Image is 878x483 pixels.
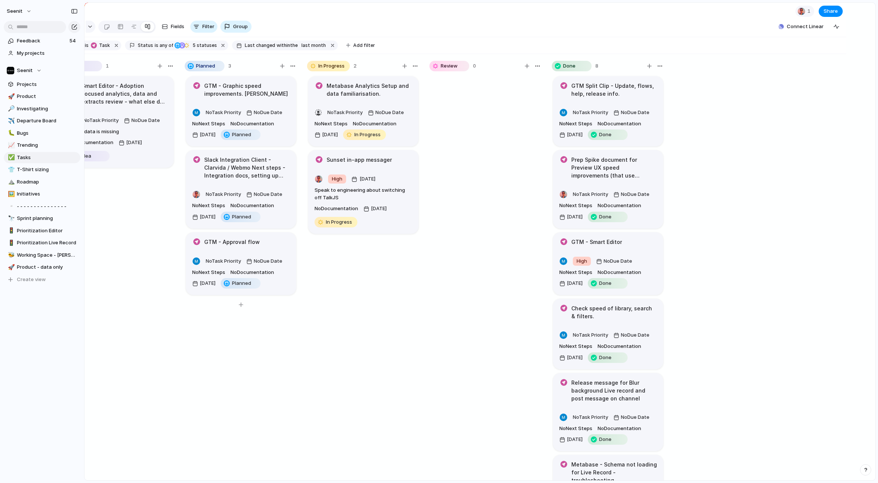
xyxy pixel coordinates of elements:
[594,255,634,267] button: NoDue Date
[4,140,80,151] div: 📈Trending
[8,166,13,174] div: 👕
[17,251,78,259] span: Working Space - [PERSON_NAME]
[553,373,663,451] div: Release message for Blur background Live record and post message on channelNoTask PriorityNoDue D...
[186,232,296,295] div: GTM - Approval flowNoTask PriorityNoDue DateNoNext StepsNoDocumentation[DATE]Planned
[232,280,251,287] span: Planned
[228,62,231,70] span: 3
[153,41,175,50] button: isany of
[81,152,91,160] span: Idea
[245,42,275,49] span: Last changed
[315,205,358,212] span: No Documentation
[598,120,641,128] span: No Documentation
[375,109,404,116] span: No Due Date
[4,201,80,212] a: ▫️- - - - - - - - - - - - - - -
[342,40,380,51] button: Add filter
[68,150,111,162] button: Idea
[573,332,608,338] span: No Task Priority
[327,156,392,164] h1: Sunset in-app messager
[611,188,651,200] button: NoDue Date
[233,23,248,30] span: Group
[611,411,651,423] button: NoDue Date
[598,269,641,276] span: No Documentation
[70,139,113,146] span: No Documentation
[598,202,641,209] span: No Documentation
[4,225,80,236] a: 🚦Prioritization Editor
[17,105,78,113] span: Investigating
[4,152,80,163] div: ✅Tasks
[371,205,387,212] span: [DATE]
[567,436,583,443] span: [DATE]
[7,251,14,259] button: 🐝
[441,62,458,70] span: Review
[275,41,299,50] button: withinthe
[599,354,611,361] span: Done
[571,329,610,341] button: NoTask Priority
[192,269,225,276] span: No Next Steps
[313,216,359,228] button: In Progress
[8,92,13,101] div: 🚀
[196,62,215,70] span: Planned
[586,211,630,223] button: Done
[7,105,14,113] button: 🔎
[308,150,419,234] div: Sunset in-app messagerHigh[DATE]Speak to engineering about switching off TalkJSNoDocumentation[DA...
[308,76,419,147] div: Metabase Analytics Setup and data familiarisation.NoTask PriorityNoDue DateNoNext StepsNoDocument...
[571,304,657,320] h1: Check speed of library, search & filters.
[332,175,342,183] span: High
[190,277,217,289] button: [DATE]
[557,433,584,445] button: [DATE]
[7,215,14,222] button: 🔭
[219,277,262,289] button: Planned
[17,263,78,271] span: Product - data only
[8,214,13,223] div: 🔭
[230,202,274,209] span: No Documentation
[7,190,14,198] button: 🖼️
[586,129,630,141] button: Done
[787,23,824,30] span: Connect Linear
[82,82,167,105] h1: Smart Editor - Adoption focused analytics, data and extracts review - what else do we need
[586,352,630,364] button: Done
[200,131,215,138] span: [DATE]
[17,67,33,74] span: Seenit
[298,41,328,50] button: last month
[4,250,80,261] div: 🐝Working Space - [PERSON_NAME]
[69,37,77,45] span: 54
[85,42,89,49] span: is
[206,191,241,197] span: No Task Priority
[17,50,78,57] span: My projects
[621,191,649,198] span: No Due Date
[17,129,78,137] span: Bugs
[573,191,608,197] span: No Task Priority
[17,154,78,161] span: Tasks
[8,226,13,235] div: 🚦
[349,173,380,185] button: [DATE]
[230,269,274,276] span: No Documentation
[83,41,90,50] button: is
[8,104,13,113] div: 🔎
[190,21,217,33] button: Filter
[155,42,158,49] span: is
[327,82,412,98] h1: Metabase Analytics Setup and data familiarisation.
[8,202,13,211] div: ▫️
[322,131,338,138] span: [DATE]
[4,213,80,224] div: 🔭Sprint planning
[7,141,14,149] button: 📈
[204,107,243,119] button: NoTask Priority
[204,82,290,98] h1: GTM - Graphic speed improvements. [PERSON_NAME]
[621,331,649,339] span: No Due Date
[63,76,174,168] div: Smart Editor - Adoption focused analytics, data and extracts review - what else do we needNoTask ...
[4,188,80,200] a: 🖼️Initiatives
[7,239,14,247] button: 🚦
[354,131,381,138] span: In Progress
[200,280,215,287] span: [DATE]
[7,227,14,235] button: 🚦
[192,202,225,209] span: No Next Steps
[559,202,592,209] span: No Next Steps
[106,62,109,70] span: 1
[4,115,80,126] a: ✈️Departure Board
[7,154,14,161] button: ✅
[7,263,14,271] button: 🚀
[4,274,80,285] button: Create view
[819,6,843,17] button: Share
[557,277,584,289] button: [DATE]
